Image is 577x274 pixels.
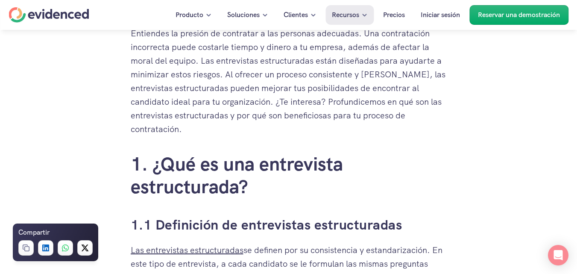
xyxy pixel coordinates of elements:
[227,10,260,19] font: Soluciones
[414,5,466,25] a: Iniciar sesión
[18,228,50,237] font: Compartir
[131,245,243,256] a: Las entrevistas estructuradas
[332,10,359,19] font: Recursos
[383,10,405,19] font: Precios
[469,5,568,25] a: Reservar una demostración
[421,10,460,19] font: Iniciar sesión
[548,245,568,265] div: Abrir Intercom Messenger
[284,10,308,19] font: Clientes
[131,216,402,234] a: 1.1 Definición de entrevistas estructuradas
[131,152,348,199] a: 1. ¿Qué es una entrevista estructurada?
[176,10,203,19] font: Producto
[377,5,411,25] a: Precios
[9,7,89,23] a: Hogar
[478,10,560,19] font: Reservar una demostración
